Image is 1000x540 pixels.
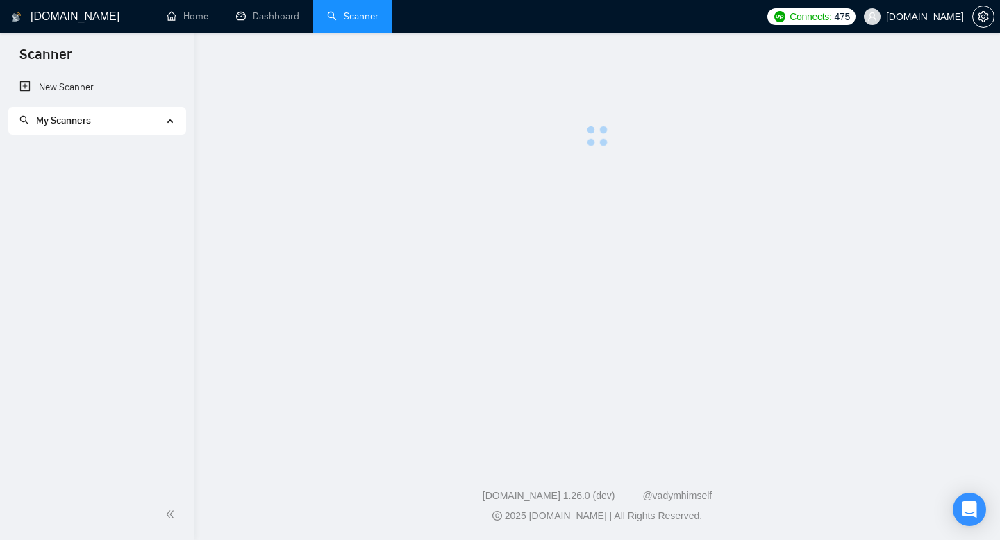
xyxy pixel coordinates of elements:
img: logo [12,6,22,28]
a: setting [972,11,994,22]
span: search [19,115,29,125]
a: homeHome [167,10,208,22]
a: [DOMAIN_NAME] 1.26.0 (dev) [483,490,615,501]
div: Open Intercom Messenger [953,493,986,526]
span: Connects: [790,9,831,24]
a: dashboardDashboard [236,10,299,22]
a: New Scanner [19,74,174,101]
a: @vadymhimself [642,490,712,501]
span: double-left [165,507,179,521]
button: setting [972,6,994,28]
span: My Scanners [19,115,91,126]
span: setting [973,11,994,22]
span: user [867,12,877,22]
img: upwork-logo.png [774,11,785,22]
span: My Scanners [36,115,91,126]
span: Scanner [8,44,83,74]
span: 475 [835,9,850,24]
span: copyright [492,511,502,521]
a: searchScanner [327,10,378,22]
li: New Scanner [8,74,185,101]
div: 2025 [DOMAIN_NAME] | All Rights Reserved. [206,509,989,523]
